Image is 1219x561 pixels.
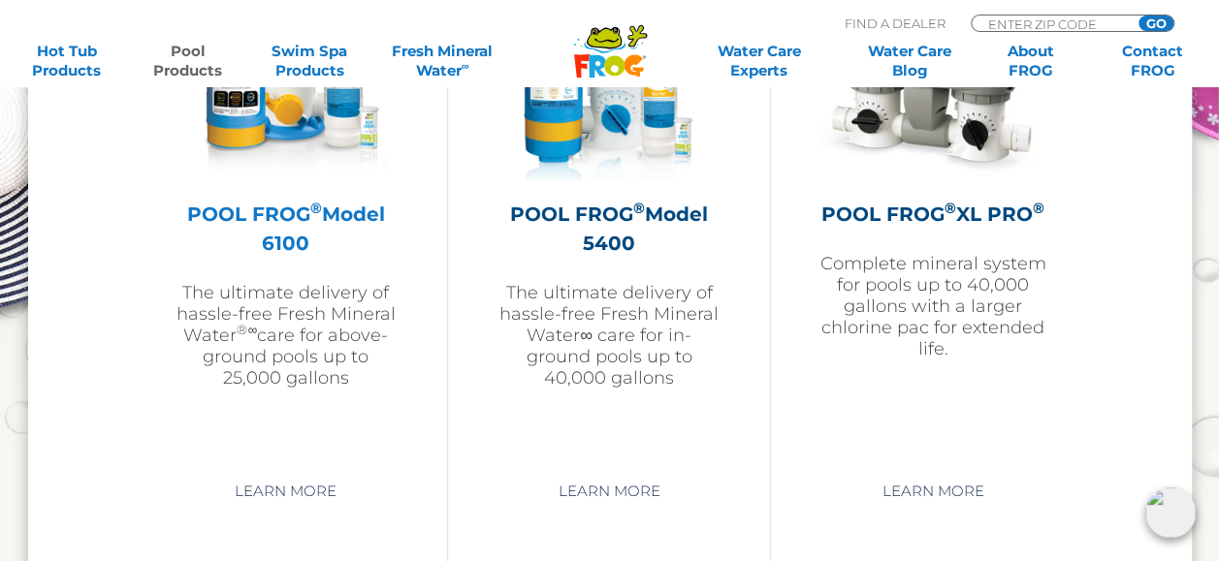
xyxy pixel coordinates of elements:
[174,282,399,389] p: The ultimate delivery of hassle-free Fresh Mineral Water care for above-ground pools up to 25,000...
[682,42,835,80] a: Water CareExperts
[237,322,257,337] sup: ®∞
[1106,42,1200,80] a: ContactFROG
[945,199,956,217] sup: ®
[497,200,722,258] h2: POOL FROG Model 5400
[983,42,1077,80] a: AboutFROG
[862,42,956,80] a: Water CareBlog
[819,253,1045,359] p: Complete mineral system for pools up to 40,000 gallons with a larger chlorine pac for extended life.
[845,15,946,32] p: Find A Dealer
[986,16,1117,32] input: Zip Code Form
[19,42,113,80] a: Hot TubProducts
[859,474,1006,509] a: Learn More
[633,199,645,217] sup: ®
[1139,16,1173,31] input: GO
[174,200,399,258] h2: POOL FROG Model 6100
[262,42,356,80] a: Swim SpaProducts
[462,59,469,73] sup: ∞
[535,474,682,509] a: Learn More
[497,282,722,389] p: The ultimate delivery of hassle-free Fresh Mineral Water∞ care for in-ground pools up to 40,000 g...
[212,474,359,509] a: Learn More
[141,42,235,80] a: PoolProducts
[310,199,322,217] sup: ®
[1033,199,1044,217] sup: ®
[1145,487,1196,538] img: openIcon
[819,200,1045,229] h2: POOL FROG XL PRO
[384,42,502,80] a: Fresh MineralWater∞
